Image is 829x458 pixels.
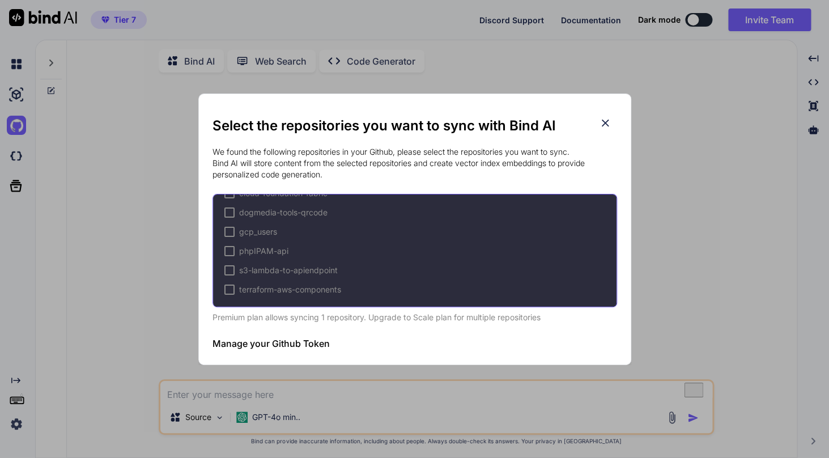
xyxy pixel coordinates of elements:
p: Premium plan allows syncing 1 repository. Upgrade to Scale plan for multiple repositories [212,312,617,323]
span: dogmedia-tools-qrcode [239,207,328,218]
span: s3-lambda-to-apiendpoint [239,265,338,276]
span: gcp_users [239,226,277,238]
p: We found the following repositories in your Github, please select the repositories you want to sy... [212,146,617,180]
h3: Manage your Github Token [212,337,330,350]
span: terraform-aws-components [239,284,341,295]
span: phpIPAM-api [239,245,288,257]
h2: Select the repositories you want to sync with Bind AI [212,117,617,135]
